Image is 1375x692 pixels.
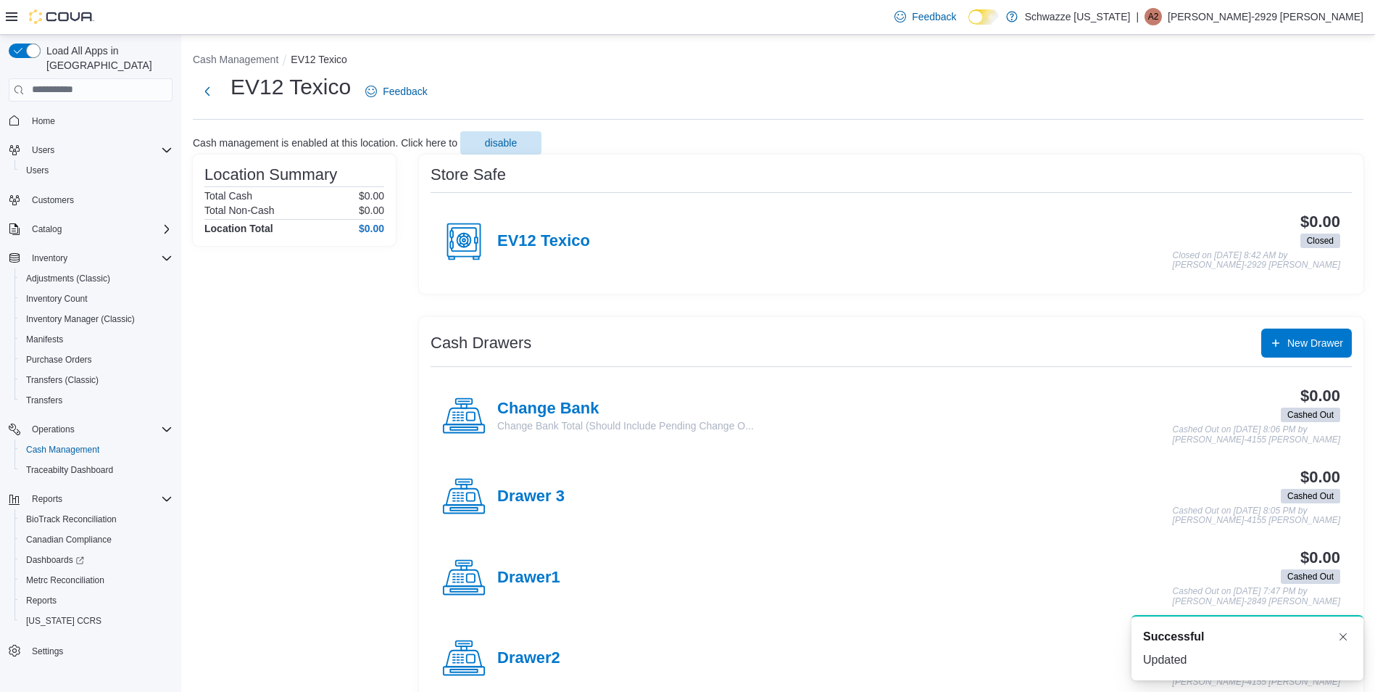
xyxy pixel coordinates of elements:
[26,273,110,284] span: Adjustments (Classic)
[20,572,110,589] a: Metrc Reconciliation
[32,223,62,235] span: Catalog
[359,205,384,216] p: $0.00
[14,590,178,611] button: Reports
[20,612,173,630] span: Washington CCRS
[497,419,754,433] p: Change Bank Total (Should Include Pending Change O...
[20,461,119,479] a: Traceabilty Dashboard
[20,162,173,179] span: Users
[26,421,173,438] span: Operations
[20,371,173,389] span: Transfers (Classic)
[26,250,173,267] span: Inventory
[20,531,173,548] span: Canadian Compliance
[889,2,962,31] a: Feedback
[3,110,178,131] button: Home
[14,509,178,530] button: BioTrack Reconciliation
[26,490,173,508] span: Reports
[1025,8,1131,25] p: Schwazze [US_STATE]
[20,612,107,630] a: [US_STATE] CCRS
[3,248,178,268] button: Inventory
[26,334,63,345] span: Manifests
[20,551,90,569] a: Dashboards
[20,511,173,528] span: BioTrack Reconciliation
[14,570,178,590] button: Metrc Reconciliation
[14,611,178,631] button: [US_STATE] CCRS
[20,592,62,609] a: Reports
[497,487,565,506] h4: Drawer 3
[26,313,135,325] span: Inventory Manager (Classic)
[20,162,54,179] a: Users
[460,131,541,155] button: disable
[26,165,49,176] span: Users
[20,310,173,328] span: Inventory Manager (Classic)
[41,44,173,73] span: Load All Apps in [GEOGRAPHIC_DATA]
[32,424,75,435] span: Operations
[14,460,178,480] button: Traceabilty Dashboard
[26,514,117,525] span: BioTrack Reconciliation
[26,490,68,508] button: Reports
[14,530,178,550] button: Canadian Compliance
[20,572,173,589] span: Metrc Reconciliation
[359,223,384,234] h4: $0.00
[20,310,141,328] a: Inventory Manager (Classic)
[383,84,427,99] span: Feedback
[20,331,173,348] span: Manifests
[3,419,178,440] button: Operations
[1281,489,1340,503] span: Cashed Out
[431,334,531,352] h3: Cash Drawers
[32,493,62,505] span: Reports
[291,54,347,65] button: EV12 Texico
[20,270,116,287] a: Adjustments (Classic)
[1287,408,1334,421] span: Cashed Out
[20,331,69,348] a: Manifests
[1173,425,1340,445] p: Cashed Out on [DATE] 8:06 PM by [PERSON_NAME]-4155 [PERSON_NAME]
[20,511,122,528] a: BioTrack Reconciliation
[3,219,178,239] button: Catalog
[26,421,80,438] button: Operations
[20,531,117,548] a: Canadian Compliance
[14,390,178,411] button: Transfers
[1287,336,1343,350] span: New Drawer
[26,444,99,456] span: Cash Management
[230,73,351,102] h1: EV12 Texico
[204,205,275,216] h6: Total Non-Cash
[29,9,94,24] img: Cova
[1148,8,1159,25] span: A2
[1287,490,1334,503] span: Cashed Out
[20,351,173,368] span: Purchase Orders
[26,534,112,545] span: Canadian Compliance
[20,270,173,287] span: Adjustments (Classic)
[26,191,173,209] span: Customers
[1334,628,1352,646] button: Dismiss toast
[1300,387,1340,405] h3: $0.00
[32,115,55,127] span: Home
[1300,234,1340,248] span: Closed
[14,268,178,289] button: Adjustments (Classic)
[26,574,104,586] span: Metrc Reconciliation
[20,290,173,308] span: Inventory Count
[204,190,252,202] h6: Total Cash
[26,595,57,606] span: Reports
[26,141,173,159] span: Users
[497,649,560,668] h4: Drawer2
[3,640,178,661] button: Settings
[359,190,384,202] p: $0.00
[1168,8,1363,25] p: [PERSON_NAME]-2929 [PERSON_NAME]
[26,112,173,130] span: Home
[26,354,92,366] span: Purchase Orders
[193,137,457,149] p: Cash management is enabled at this location. Click here to
[193,54,278,65] button: Cash Management
[26,141,60,159] button: Users
[912,9,956,24] span: Feedback
[1300,469,1340,486] h3: $0.00
[32,144,54,156] span: Users
[20,351,98,368] a: Purchase Orders
[1173,587,1340,606] p: Cashed Out on [DATE] 7:47 PM by [PERSON_NAME]-2849 [PERSON_NAME]
[497,232,590,251] h4: EV12 Texico
[20,290,94,308] a: Inventory Count
[14,550,178,570] a: Dashboards
[1261,329,1352,358] button: New Drawer
[1281,569,1340,584] span: Cashed Out
[26,293,88,305] span: Inventory Count
[1281,408,1340,422] span: Cashed Out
